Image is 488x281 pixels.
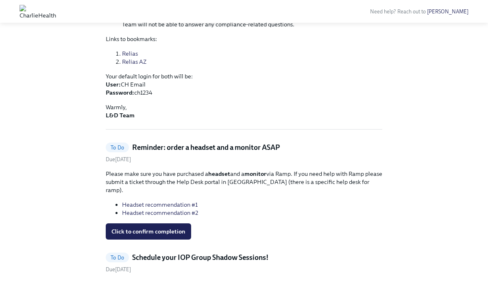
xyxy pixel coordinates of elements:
[106,112,135,119] strong: L&D Team
[106,81,121,88] strong: User:
[208,170,230,177] strong: headset
[132,143,280,152] h5: Reminder: order a headset and a monitor ASAP
[106,35,382,43] p: Links to bookmarks:
[106,255,129,261] span: To Do
[106,72,382,97] p: Your default login for both will be: CH Email ch1234
[244,170,266,177] strong: monitor
[106,145,129,151] span: To Do
[106,170,382,194] p: Please make sure you have purchased a and a via Ramp. If you need help with Ramp please submit a ...
[20,5,56,18] img: CharlieHealth
[111,227,185,236] span: Click to confirm completion
[106,103,382,119] p: Warmly,
[122,50,138,57] a: Relias
[106,143,382,163] a: To DoReminder: order a headset and a monitor ASAPDue[DATE]
[370,9,468,15] span: Need help? Reach out to
[427,9,468,15] a: [PERSON_NAME]
[106,89,134,96] strong: Password:
[122,209,198,216] a: Headset recommendation #2
[106,156,131,162] span: Tuesday, September 23rd 2025, 10:00 am
[106,253,382,273] a: To DoSchedule your IOP Group Shadow Sessions!Due[DATE]
[106,266,131,272] span: Tuesday, September 23rd 2025, 10:00 am
[122,201,198,208] a: Headset recommendation #1
[106,223,191,240] button: Click to confirm completion
[122,58,146,65] a: Relias AZ
[132,253,268,262] h5: Schedule your IOP Group Shadow Sessions!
